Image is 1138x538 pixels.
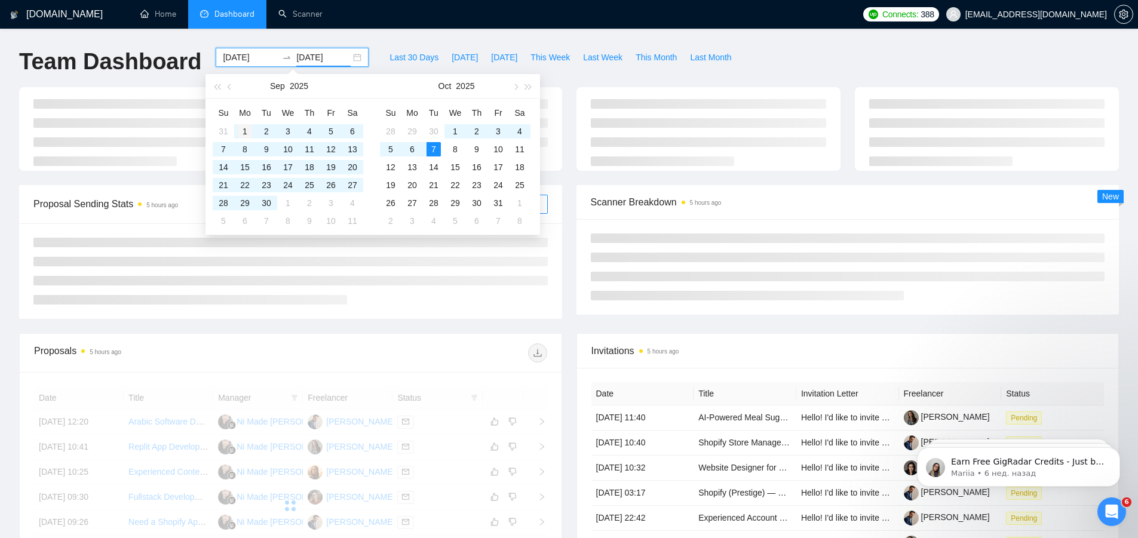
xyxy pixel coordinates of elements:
div: 6 [345,124,360,139]
div: 10 [491,142,505,156]
div: 16 [470,160,484,174]
span: This Week [530,51,570,64]
div: 19 [324,160,338,174]
div: 28 [216,196,231,210]
div: 17 [281,160,295,174]
div: 3 [491,124,505,139]
td: 2025-09-12 [320,140,342,158]
div: 29 [448,196,462,210]
div: 18 [302,160,317,174]
button: [DATE] [445,48,484,67]
td: 2025-09-21 [213,176,234,194]
td: 2025-10-22 [444,176,466,194]
td: 2025-09-28 [213,194,234,212]
td: 2025-10-19 [380,176,401,194]
div: 1 [238,124,252,139]
div: 24 [281,178,295,192]
iframe: Intercom live chat [1097,497,1126,526]
td: 2025-08-31 [213,122,234,140]
th: Invitation Letter [796,382,899,405]
td: 2025-10-04 [509,122,530,140]
div: 27 [345,178,360,192]
td: 2025-10-02 [466,122,487,140]
button: Last Month [683,48,738,67]
img: logo [10,5,19,24]
div: 6 [405,142,419,156]
span: This Month [636,51,677,64]
th: Su [213,103,234,122]
th: Fr [487,103,509,122]
td: 2025-10-01 [277,194,299,212]
button: Last Week [576,48,629,67]
span: Pending [1006,512,1042,525]
td: Website Designer for Luxury Villas in Thailand [694,456,796,481]
time: 5 hours ago [690,199,722,206]
div: 9 [470,142,484,156]
span: 6 [1122,497,1131,507]
td: [DATE] 11:40 [591,405,694,431]
div: 18 [513,160,527,174]
span: Scanner Breakdown [591,195,1105,210]
div: 28 [427,196,441,210]
div: 25 [302,178,317,192]
th: Status [1001,382,1104,405]
div: 4 [513,124,527,139]
div: 26 [384,196,398,210]
iframe: Intercom notifications сообщение [899,422,1138,506]
div: 3 [405,214,419,228]
td: 2025-10-07 [423,140,444,158]
a: [PERSON_NAME] [904,512,990,522]
td: 2025-09-05 [320,122,342,140]
td: 2025-09-29 [234,194,256,212]
div: 14 [427,160,441,174]
span: to [282,53,292,62]
a: searchScanner [278,9,323,19]
td: 2025-11-04 [423,212,444,230]
td: 2025-09-29 [401,122,423,140]
div: 6 [238,214,252,228]
span: Dashboard [214,9,254,19]
td: 2025-09-30 [256,194,277,212]
div: 31 [491,196,505,210]
div: 11 [513,142,527,156]
td: 2025-10-21 [423,176,444,194]
div: 21 [427,178,441,192]
td: 2025-09-09 [256,140,277,158]
p: Message from Mariia, sent 6 нед. назад [52,46,206,57]
div: 12 [384,160,398,174]
th: Title [694,382,796,405]
td: 2025-10-11 [342,212,363,230]
td: 2025-10-16 [466,158,487,176]
div: 5 [448,214,462,228]
div: 1 [281,196,295,210]
td: [DATE] 10:40 [591,431,694,456]
button: 2025 [290,74,308,98]
td: 2025-10-14 [423,158,444,176]
div: 26 [324,178,338,192]
img: c1rhHnDK9sWyzXNykz6cfIb5bGEftRyjdmppOmycqERwAlgTuWwQ7YMA6IYyPWq8hm [904,511,919,525]
time: 5 hours ago [146,202,178,208]
div: 30 [470,196,484,210]
span: Last Week [583,51,622,64]
span: setting [1115,10,1133,19]
div: 7 [259,214,274,228]
td: 2025-10-28 [423,194,444,212]
time: 5 hours ago [648,348,679,355]
td: 2025-09-01 [234,122,256,140]
div: 8 [281,214,295,228]
div: 22 [238,178,252,192]
div: Proposals [34,343,290,362]
div: 11 [345,214,360,228]
th: We [277,103,299,122]
a: Pending [1006,413,1047,422]
th: Sa [509,103,530,122]
td: 2025-10-06 [234,212,256,230]
span: swap-right [282,53,292,62]
span: New [1102,192,1119,201]
div: 20 [345,160,360,174]
div: 16 [259,160,274,174]
td: 2025-09-11 [299,140,320,158]
td: Experienced Account Manager with Web Design Background Needed [694,506,796,531]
